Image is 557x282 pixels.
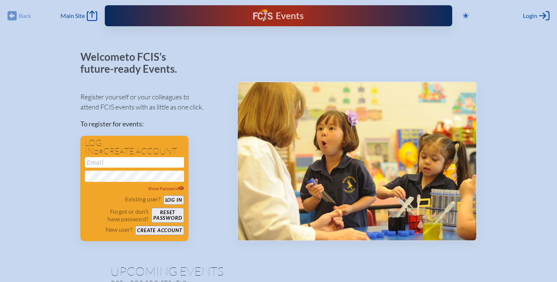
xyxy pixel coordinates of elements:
[106,226,132,233] p: New user?
[60,10,97,21] a: Main Site
[151,208,184,223] button: Resetpassword
[85,139,184,156] h1: Log in create account
[85,208,149,223] p: Forgot or don’t have password?
[85,157,184,168] input: Email
[125,195,160,203] p: Existing user?
[80,119,225,129] p: To register for events:
[148,186,184,191] span: Show Password
[80,51,186,75] p: Welcome to FCIS’s future-ready Events.
[523,12,537,19] span: Login
[163,195,184,205] button: Log in
[94,148,103,156] span: or
[110,265,447,277] h1: Upcoming Events
[238,82,476,240] img: Events
[204,9,353,22] div: FCIS Events — Future ready
[80,92,225,112] p: Register yourself or your colleagues to attend FCIS events with as little as one click.
[60,12,85,19] span: Main Site
[135,226,184,235] button: Create account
